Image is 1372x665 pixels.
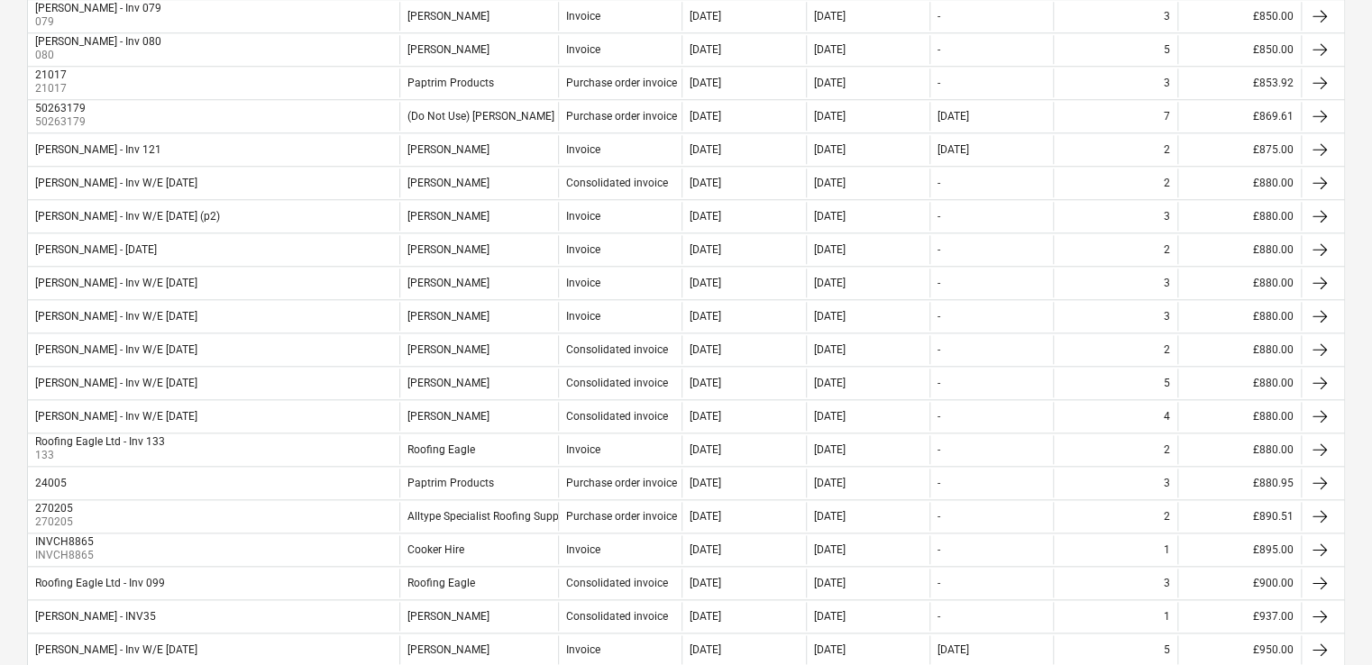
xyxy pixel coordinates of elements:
[407,643,489,656] div: [PERSON_NAME]
[690,577,721,589] div: [DATE]
[566,610,668,623] div: Consolidated invoice
[407,210,489,223] div: [PERSON_NAME]
[1177,169,1301,197] div: £880.00
[1177,202,1301,231] div: £880.00
[814,343,846,356] div: [DATE]
[938,10,940,23] div: -
[566,177,668,189] div: Consolidated invoice
[407,277,489,289] div: [PERSON_NAME]
[1164,210,1170,223] div: 3
[35,2,161,14] div: [PERSON_NAME] - Inv 079
[1177,369,1301,397] div: £880.00
[1177,68,1301,97] div: £853.92
[1164,577,1170,589] div: 3
[1164,343,1170,356] div: 2
[1177,2,1301,31] div: £850.00
[690,377,721,389] div: [DATE]
[407,343,489,356] div: [PERSON_NAME]
[690,543,721,556] div: [DATE]
[566,243,600,256] div: Invoice
[938,443,940,456] div: -
[938,577,940,589] div: -
[35,48,165,63] p: 080
[814,143,846,156] div: [DATE]
[1177,602,1301,631] div: £937.00
[814,510,846,523] div: [DATE]
[690,177,721,189] div: [DATE]
[1164,477,1170,489] div: 3
[1164,310,1170,323] div: 3
[566,143,600,156] div: Invoice
[938,243,940,256] div: -
[1177,302,1301,331] div: £880.00
[690,210,721,223] div: [DATE]
[407,377,489,389] div: [PERSON_NAME]
[814,610,846,623] div: [DATE]
[814,177,846,189] div: [DATE]
[814,477,846,489] div: [DATE]
[407,577,475,589] div: Roofing Eagle
[1177,135,1301,164] div: £875.00
[1177,269,1301,297] div: £880.00
[566,110,677,123] div: Purchase order invoice
[1177,435,1301,464] div: £880.00
[566,10,600,23] div: Invoice
[1164,43,1170,56] div: 5
[1164,177,1170,189] div: 2
[407,443,475,456] div: Roofing Eagle
[566,577,668,589] div: Consolidated invoice
[1164,143,1170,156] div: 2
[938,543,940,556] div: -
[690,243,721,256] div: [DATE]
[407,410,489,423] div: [PERSON_NAME]
[566,510,677,523] div: Purchase order invoice
[690,477,721,489] div: [DATE]
[35,502,73,515] div: 270205
[566,443,600,456] div: Invoice
[1177,35,1301,64] div: £850.00
[814,410,846,423] div: [DATE]
[35,68,67,81] div: 21017
[35,410,197,423] div: [PERSON_NAME] - Inv W/E [DATE]
[35,548,97,563] p: INVCH8865
[407,477,494,489] div: Paptrim Products
[1164,510,1170,523] div: 2
[566,210,600,223] div: Invoice
[814,543,846,556] div: [DATE]
[566,277,600,289] div: Invoice
[938,410,940,423] div: -
[938,143,969,156] div: [DATE]
[1177,402,1301,431] div: £880.00
[1164,377,1170,389] div: 5
[35,177,197,189] div: [PERSON_NAME] - Inv W/E [DATE]
[407,143,489,156] div: [PERSON_NAME]
[938,43,940,56] div: -
[690,343,721,356] div: [DATE]
[938,277,940,289] div: -
[1164,443,1170,456] div: 2
[1164,277,1170,289] div: 3
[35,515,77,530] p: 270205
[814,377,846,389] div: [DATE]
[814,77,846,89] div: [DATE]
[938,110,969,123] div: [DATE]
[1164,543,1170,556] div: 1
[35,577,165,589] div: Roofing Eagle Ltd - Inv 099
[407,110,563,123] div: (Do Not Use) [PERSON_NAME] 1
[814,10,846,23] div: [DATE]
[35,477,67,489] div: 24005
[814,243,846,256] div: [DATE]
[814,443,846,456] div: [DATE]
[35,610,156,623] div: [PERSON_NAME] - INV35
[690,110,721,123] div: [DATE]
[690,443,721,456] div: [DATE]
[938,210,940,223] div: -
[35,35,161,48] div: [PERSON_NAME] - Inv 080
[938,377,940,389] div: -
[35,343,197,356] div: [PERSON_NAME] - Inv W/E [DATE]
[566,410,668,423] div: Consolidated invoice
[1164,643,1170,656] div: 5
[938,77,940,89] div: -
[566,77,677,89] div: Purchase order invoice
[35,143,161,156] div: [PERSON_NAME] - Inv 121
